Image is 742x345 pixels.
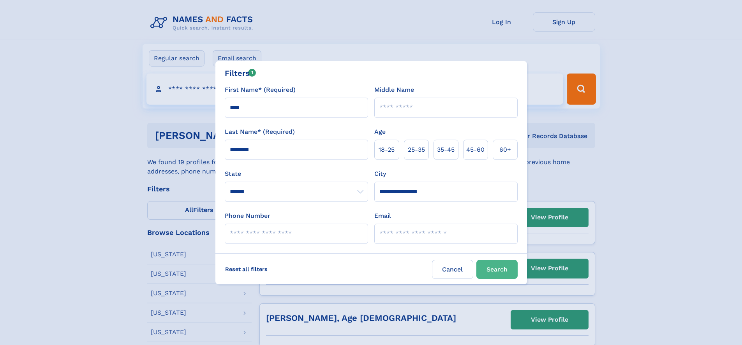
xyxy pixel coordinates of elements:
label: Cancel [432,260,473,279]
span: 60+ [499,145,511,154]
label: First Name* (Required) [225,85,296,95]
button: Search [476,260,518,279]
label: Email [374,211,391,221]
span: 25‑35 [408,145,425,154]
div: Filters [225,67,256,79]
label: Age [374,127,386,137]
label: Phone Number [225,211,270,221]
span: 18‑25 [379,145,395,154]
label: City [374,169,386,179]
label: State [225,169,368,179]
label: Last Name* (Required) [225,127,295,137]
span: 45‑60 [466,145,485,154]
span: 35‑45 [437,145,455,154]
label: Middle Name [374,85,414,95]
label: Reset all filters [220,260,273,278]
